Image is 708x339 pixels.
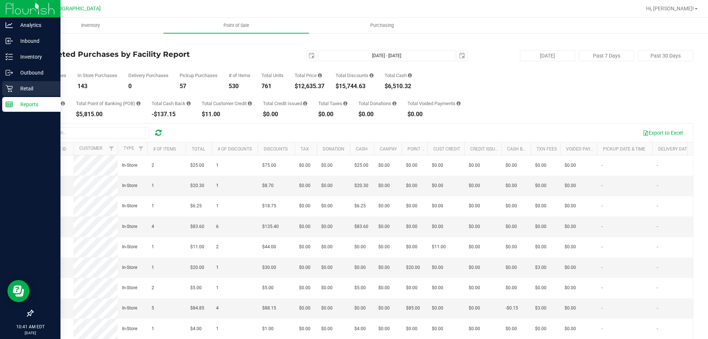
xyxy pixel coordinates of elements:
[216,203,219,210] span: 1
[469,305,480,312] span: $0.00
[190,182,204,189] span: $20.30
[299,203,310,210] span: $0.00
[13,37,57,45] p: Inbound
[216,223,219,230] span: 6
[202,101,252,106] div: Total Customer Credit
[432,325,443,332] span: $0.00
[122,223,137,230] span: In-Store
[192,146,205,152] a: Total
[216,264,219,271] span: 1
[432,162,443,169] span: $0.00
[299,325,310,332] span: $0.00
[378,182,390,189] span: $0.00
[378,223,390,230] span: $0.00
[13,100,57,109] p: Reports
[122,325,137,332] span: In-Store
[321,264,333,271] span: $0.00
[565,264,576,271] span: $0.00
[321,162,333,169] span: $0.00
[354,264,366,271] span: $0.00
[122,243,137,250] span: In-Store
[264,146,288,152] a: Discounts
[565,284,576,291] span: $0.00
[190,264,204,271] span: $20.00
[152,111,191,117] div: -$137.15
[6,101,13,108] inline-svg: Reports
[457,51,467,61] span: select
[152,325,154,332] span: 1
[38,127,149,138] input: Search...
[216,284,219,291] span: 1
[261,83,284,89] div: 761
[152,101,191,106] div: Total Cash Back
[261,73,284,78] div: Total Units
[13,52,57,61] p: Inventory
[262,223,279,230] span: $135.40
[128,73,169,78] div: Delivery Purchases
[13,21,57,30] p: Analytics
[76,111,140,117] div: $5,815.00
[306,51,317,61] span: select
[408,73,412,78] i: Sum of the successful, non-voided cash payment transactions for all purchases in the date range. ...
[6,53,13,60] inline-svg: Inventory
[354,223,368,230] span: $83.60
[369,73,374,78] i: Sum of the discount values applied to the all purchases in the date range.
[124,146,134,151] a: Type
[216,182,219,189] span: 1
[378,264,390,271] span: $0.00
[638,127,687,139] button: Export to Excel
[6,85,13,92] inline-svg: Retail
[354,284,366,291] span: $5.00
[218,146,252,152] a: # of Discounts
[354,305,366,312] span: $0.00
[180,73,218,78] div: Pickup Purchases
[262,325,274,332] span: $1.00
[433,146,460,152] a: Cust Credit
[321,243,333,250] span: $0.00
[601,243,603,250] span: -
[190,325,202,332] span: $4.00
[657,162,658,169] span: -
[299,264,310,271] span: $0.00
[378,325,390,332] span: $0.00
[122,162,137,169] span: In-Store
[32,50,253,58] h4: Completed Purchases by Facility Report
[122,284,137,291] span: In-Store
[432,264,443,271] span: $0.00
[6,37,13,45] inline-svg: Inbound
[601,305,603,312] span: -
[432,305,443,312] span: $0.00
[535,305,546,312] span: $3.00
[407,101,461,106] div: Total Voided Payments
[190,284,202,291] span: $5.00
[407,146,460,152] a: Point of Banking (POB)
[469,264,480,271] span: $0.00
[406,243,417,250] span: $0.00
[187,101,191,106] i: Sum of the cash-back amounts from rounded-up electronic payments for all purchases in the date ra...
[565,325,576,332] span: $0.00
[163,18,309,33] a: Point of Sale
[229,73,250,78] div: # of Items
[343,101,347,106] i: Sum of the total taxes for all purchases in the date range.
[321,284,333,291] span: $0.00
[79,146,102,151] a: Customer
[535,243,546,250] span: $0.00
[262,203,276,210] span: $18.75
[336,73,374,78] div: Total Discounts
[135,142,147,155] a: Filter
[406,223,417,230] span: $0.00
[469,284,480,291] span: $0.00
[7,280,29,302] iframe: Resource center
[406,325,417,332] span: $0.00
[18,18,163,33] a: Inventory
[50,6,101,12] span: [GEOGRAPHIC_DATA]
[262,162,276,169] span: $75.00
[506,223,517,230] span: $0.00
[535,162,546,169] span: $0.00
[469,162,480,169] span: $0.00
[202,111,252,117] div: $11.00
[657,284,658,291] span: -
[565,243,576,250] span: $0.00
[262,284,274,291] span: $5.00
[321,305,333,312] span: $0.00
